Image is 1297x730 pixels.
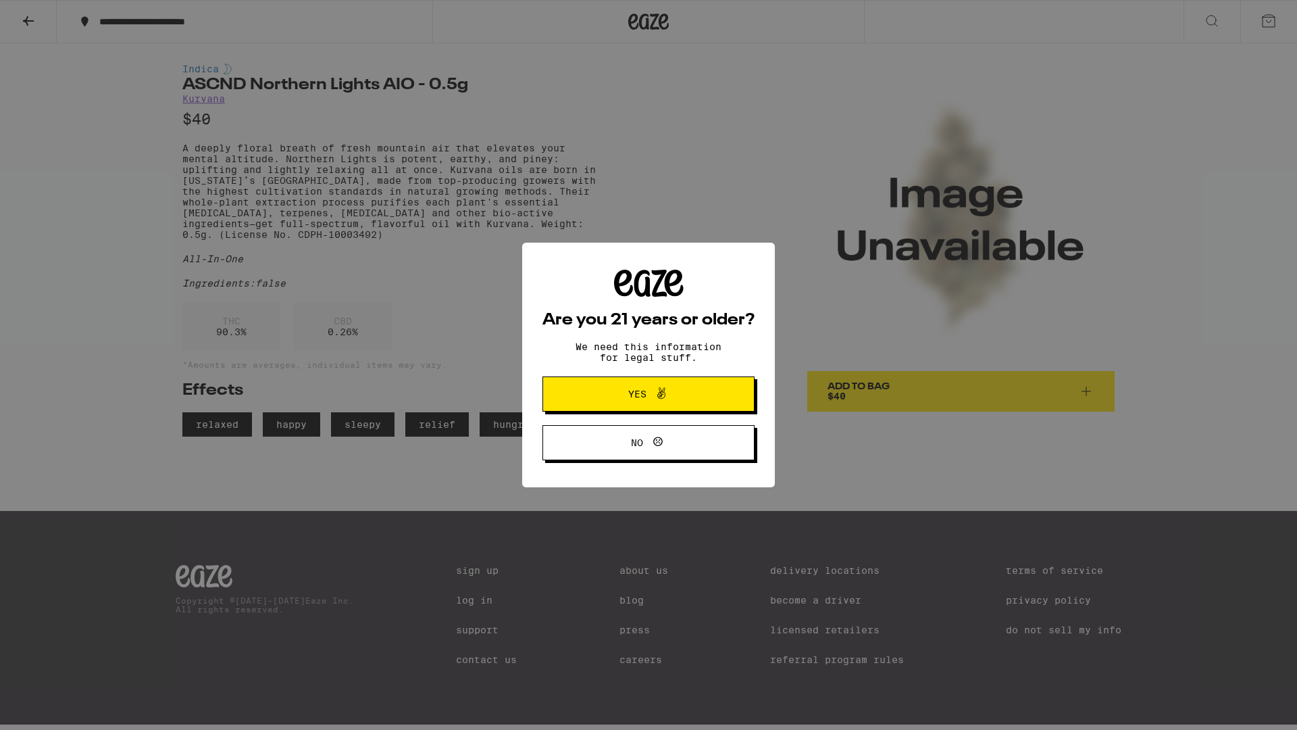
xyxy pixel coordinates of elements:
[542,425,755,460] button: No
[542,376,755,412] button: Yes
[631,438,643,447] span: No
[1213,689,1283,723] iframe: Opens a widget where you can find more information
[564,341,733,363] p: We need this information for legal stuff.
[628,389,646,399] span: Yes
[542,312,755,328] h2: Are you 21 years or older?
